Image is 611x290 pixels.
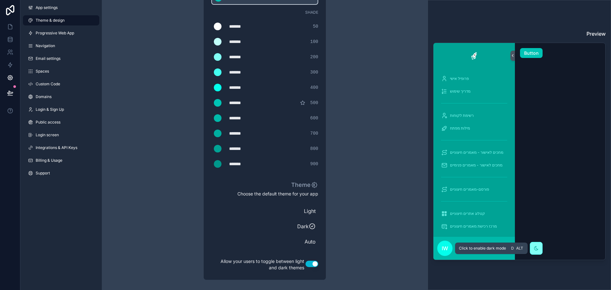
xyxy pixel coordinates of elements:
span: מחכים לאישור - מאמרים חיצוניים [450,150,503,155]
span: Email settings [36,56,60,61]
span: Login & Sign Up [36,107,64,112]
span: Custom Code [36,81,60,87]
span: 400 [310,84,318,91]
span: Login screen [36,132,59,138]
span: Auto [214,238,316,245]
button: Button [520,48,543,58]
a: מרכז רכישת מאמרים חיצוניים [437,221,511,232]
a: פרופיל אישי [437,73,511,84]
a: רשימת לקוחות [437,110,511,121]
a: Public access [23,117,99,127]
span: iw [442,244,448,252]
span: 700 [310,130,318,137]
span: Shade [305,10,318,15]
span: Click to enable dark mode [459,246,506,251]
span: קטלוג אתרים חיצוניים [450,211,485,216]
span: Progressive Web App [36,31,74,36]
span: Theme & design [36,18,65,23]
span: Alt [516,246,523,251]
a: App settings [23,3,99,13]
span: Navigation [36,43,55,48]
a: Integrations & API Keys [23,143,99,153]
a: Support [23,168,99,178]
span: מחכים לאישור - מאמרים פנימיים [450,163,502,168]
span: מרכז רכישת מאמרים חיצוניים [450,224,497,229]
a: Email settings [23,53,99,64]
a: Login screen [23,130,99,140]
span: Choose the default theme for your app [211,191,318,197]
a: Login & Sign Up [23,104,99,115]
a: Spaces [23,66,99,76]
h3: Preview [433,30,606,38]
div: scrollable content [433,68,515,237]
span: 600 [310,115,318,121]
a: מילות מפתח [437,123,511,134]
span: 200 [310,54,318,60]
span: Dark [214,223,309,230]
span: Domains [36,94,52,99]
span: Spaces [36,69,49,74]
span: Billing & Usage [36,158,62,163]
span: Integrations & API Keys [36,145,77,150]
a: Billing & Usage [23,155,99,166]
span: D [510,246,515,251]
span: Support [36,171,50,176]
span: פורסם-מאמרים חיצוניים [450,187,489,192]
span: 500 [310,100,318,106]
a: מחכים לאישור - מאמרים חיצוניים [437,147,511,158]
span: מילות מפתח [450,126,470,131]
a: Progressive Web App [23,28,99,38]
span: מדריך שימוש [450,89,471,94]
img: App logo [468,51,480,61]
a: מדריך שימוש [437,86,511,97]
p: Allow your users to toggle between light and dark themes [211,257,305,272]
span: Light [214,207,316,215]
a: Navigation [23,41,99,51]
span: 900 [310,161,318,167]
span: 100 [310,39,318,45]
span: 800 [310,145,318,152]
span: App settings [36,5,58,10]
a: Custom Code [23,79,99,89]
span: פרופיל אישי [450,76,469,81]
a: Theme & design [23,15,99,25]
span: רשימת לקוחות [450,113,474,118]
a: פורסם-מאמרים חיצוניים [437,184,511,195]
span: 300 [310,69,318,75]
a: מחכים לאישור - מאמרים פנימיים [437,159,511,171]
a: Domains [23,92,99,102]
p: Theme [291,180,318,189]
span: 50 [313,23,318,30]
a: קטלוג אתרים חיצוניים [437,208,511,219]
span: Public access [36,120,60,125]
